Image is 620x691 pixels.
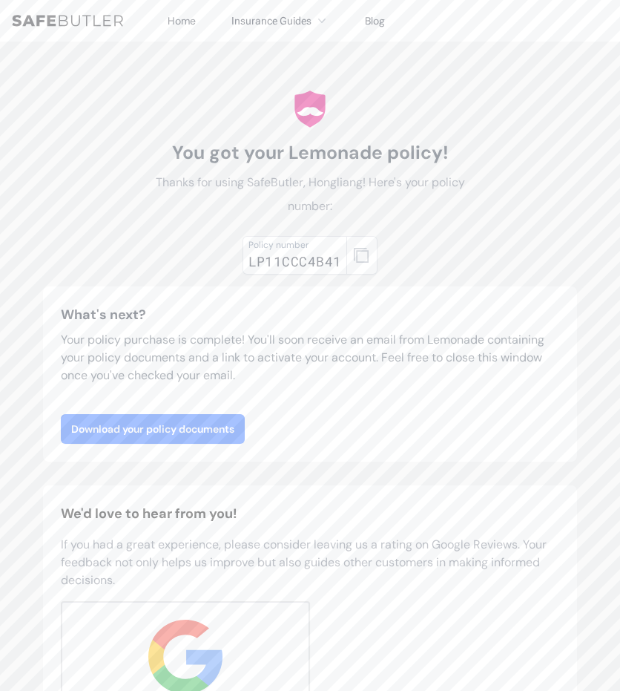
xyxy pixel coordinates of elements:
[144,141,476,165] h1: You got your Lemonade policy!
[248,251,342,272] div: LP11CCC4B41
[61,331,559,384] p: Your policy purchase is complete! You'll soon receive an email from Lemonade containing your poli...
[248,239,342,251] div: Policy number
[61,304,559,325] h3: What's next?
[365,14,385,27] a: Blog
[144,171,476,218] p: Thanks for using SafeButler, Hongliang! Here's your policy number:
[61,414,245,444] a: Download your policy documents
[61,536,559,589] p: If you had a great experience, please consider leaving us a rating on Google Reviews. Your feedba...
[61,503,559,524] h2: We'd love to hear from you!
[12,15,123,27] img: SafeButler Text Logo
[168,14,196,27] a: Home
[231,12,329,30] button: Insurance Guides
